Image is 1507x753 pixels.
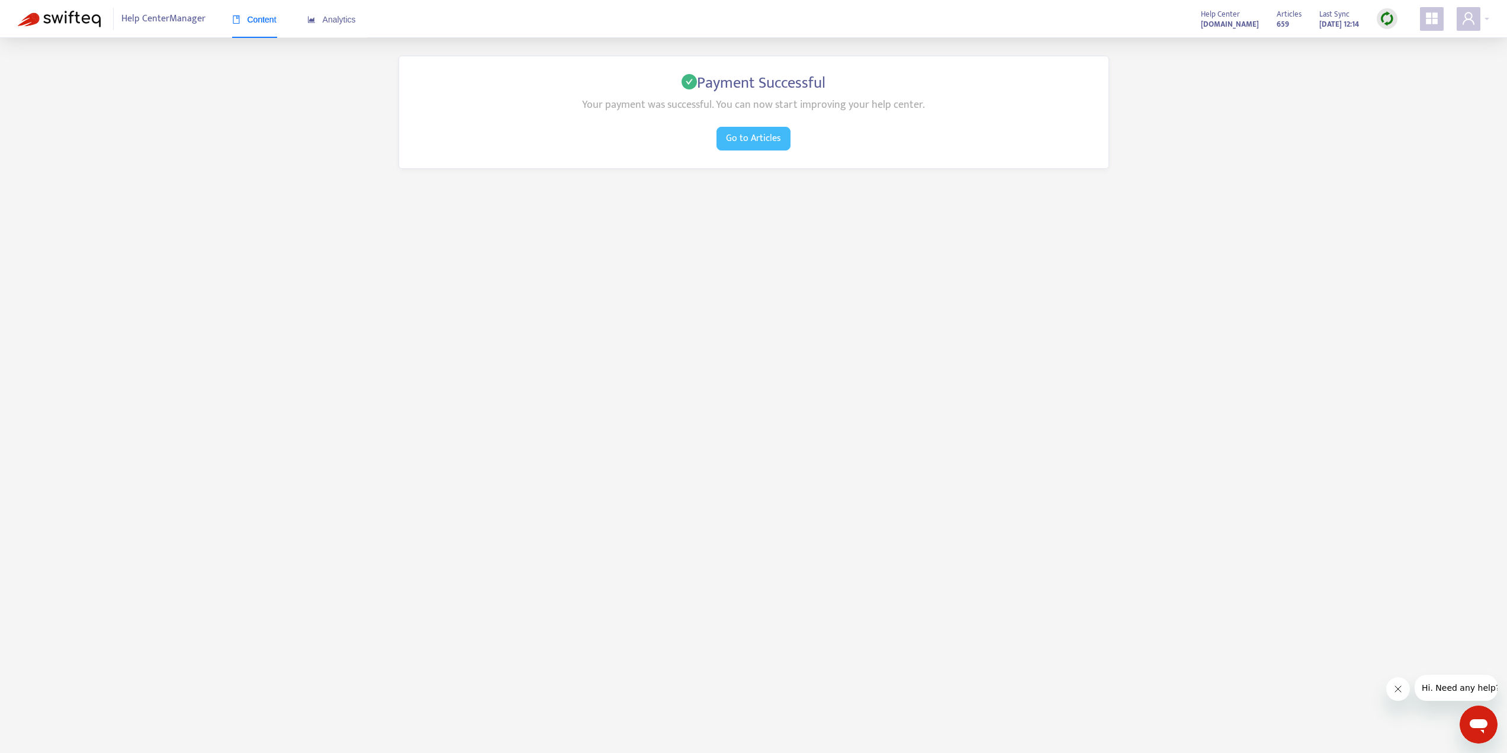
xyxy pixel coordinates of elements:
[1319,8,1349,21] span: Last Sync
[1386,677,1410,701] iframe: Close message
[1277,8,1302,21] span: Articles
[1460,706,1498,744] iframe: Button to launch messaging window
[1415,675,1498,701] iframe: Message from company
[307,15,316,24] span: area-chart
[232,15,240,24] span: book
[1201,17,1259,31] a: [DOMAIN_NAME]
[726,131,781,146] span: Go to Articles
[18,11,101,27] img: Swifteq
[121,8,205,30] span: Help Center Manager
[1201,18,1259,31] strong: [DOMAIN_NAME]
[1380,11,1394,26] img: sync.dc5367851b00ba804db3.png
[1201,8,1240,21] span: Help Center
[1425,11,1439,25] span: appstore
[1277,18,1289,31] strong: 659
[716,127,791,150] button: Go to Articles
[682,74,697,89] span: check-circle
[1319,18,1359,31] strong: [DATE] 12:14
[1461,11,1476,25] span: user
[7,8,85,18] span: Hi. Need any help?
[232,15,277,24] span: Content
[417,74,1091,93] h3: Payment Successful
[307,15,356,24] span: Analytics
[417,97,1091,113] div: Your payment was successful. You can now start improving your help center.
